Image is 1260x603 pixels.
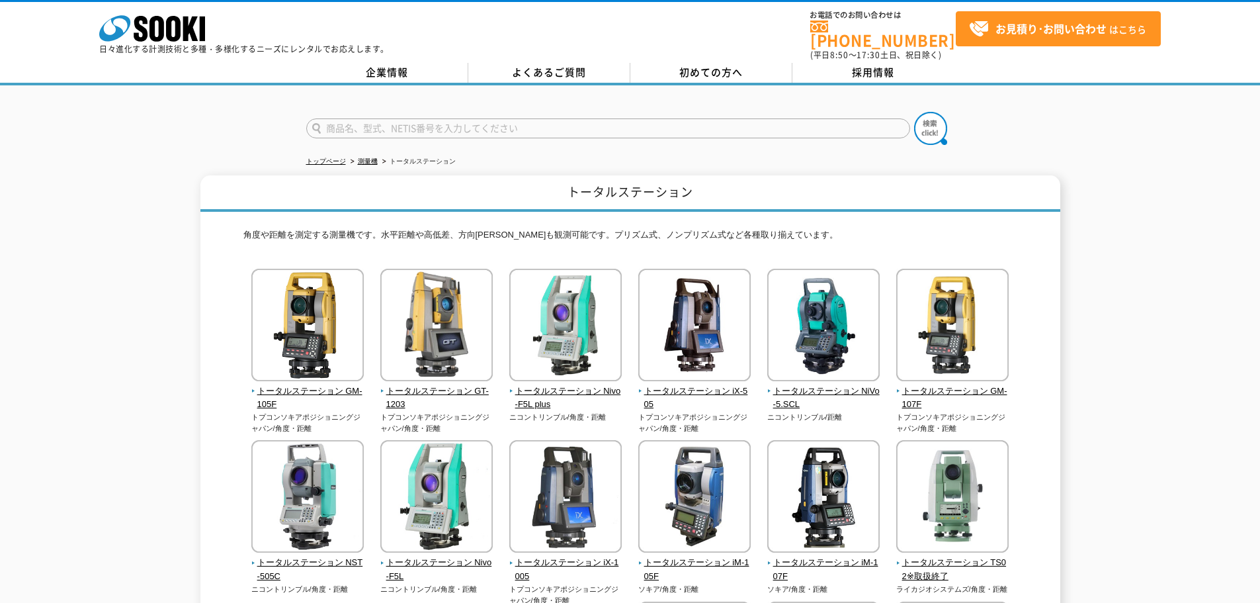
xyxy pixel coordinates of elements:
strong: お見積り･お問い合わせ [995,21,1107,36]
a: トータルステーション NST-505C [251,544,364,584]
p: 日々進化する計測技術と多種・多様化するニーズにレンタルでお応えします。 [99,45,389,53]
span: トータルステーション GM-107F [896,385,1009,412]
a: トータルステーション GM-105F [251,372,364,412]
span: トータルステーション iX-1005 [509,556,622,584]
a: トータルステーション Nivo-F5L plus [509,372,622,412]
span: トータルステーション Nivo-F5L [380,556,493,584]
a: トータルステーション iM-105F [638,544,751,584]
p: トプコンソキアポジショニングジャパン/角度・距離 [638,412,751,434]
img: トータルステーション NST-505C [251,440,364,556]
a: トータルステーション NiVo-5.SCL [767,372,880,412]
p: 角度や距離を測定する測量機です。水平距離や高低差、方向[PERSON_NAME]も観測可能です。プリズム式、ノンプリズム式など各種取り揃えています。 [243,228,1017,249]
img: トータルステーション GT-1203 [380,269,493,385]
span: トータルステーション NST-505C [251,556,364,584]
img: トータルステーション iM-107F [767,440,880,556]
span: トータルステーション iM-105F [638,556,751,584]
img: トータルステーション NiVo-5.SCL [767,269,880,385]
span: トータルステーション iM-107F [767,556,880,584]
a: 初めての方へ [630,63,792,83]
a: 企業情報 [306,63,468,83]
span: トータルステーション GT-1203 [380,385,493,412]
p: ニコントリンブル/角度・距離 [509,412,622,423]
p: ライカジオシステムズ/角度・距離 [896,584,1009,595]
span: (平日 ～ 土日、祝日除く) [810,49,941,61]
a: お見積り･お問い合わせはこちら [956,11,1161,46]
img: トータルステーション Nivo-F5L [380,440,493,556]
li: トータルステーション [380,155,456,169]
span: トータルステーション NiVo-5.SCL [767,385,880,412]
img: トータルステーション GM-107F [896,269,1009,385]
p: トプコンソキアポジショニングジャパン/角度・距離 [896,412,1009,434]
a: トップページ [306,158,346,165]
span: トータルステーション GM-105F [251,385,364,412]
img: トータルステーション TS02※取扱終了 [896,440,1009,556]
p: ソキア/角度・距離 [767,584,880,595]
a: トータルステーション iX-1005 [509,544,622,584]
img: トータルステーション GM-105F [251,269,364,385]
span: 17:30 [857,49,880,61]
a: トータルステーション GM-107F [896,372,1009,412]
span: お電話でのお問い合わせは [810,11,956,19]
p: ニコントリンブル/角度・距離 [380,584,493,595]
p: トプコンソキアポジショニングジャパン/角度・距離 [251,412,364,434]
p: トプコンソキアポジショニングジャパン/角度・距離 [380,412,493,434]
a: トータルステーション Nivo-F5L [380,544,493,584]
a: トータルステーション GT-1203 [380,372,493,412]
a: トータルステーション iM-107F [767,544,880,584]
img: トータルステーション iX-1005 [509,440,622,556]
img: btn_search.png [914,112,947,145]
input: 商品名、型式、NETIS番号を入力してください [306,118,910,138]
a: [PHONE_NUMBER] [810,21,956,48]
p: ニコントリンブル/距離 [767,412,880,423]
p: ニコントリンブル/角度・距離 [251,584,364,595]
img: トータルステーション Nivo-F5L plus [509,269,622,385]
span: トータルステーション Nivo-F5L plus [509,385,622,412]
a: 採用情報 [792,63,954,83]
a: トータルステーション iX-505 [638,372,751,412]
h1: トータルステーション [200,175,1060,212]
span: トータルステーション iX-505 [638,385,751,412]
img: トータルステーション iX-505 [638,269,751,385]
span: 初めての方へ [679,65,743,79]
span: 8:50 [830,49,849,61]
img: トータルステーション iM-105F [638,440,751,556]
span: トータルステーション TS02※取扱終了 [896,556,1009,584]
a: トータルステーション TS02※取扱終了 [896,544,1009,584]
a: 測量機 [358,158,378,165]
span: はこちら [969,19,1146,39]
p: ソキア/角度・距離 [638,584,751,595]
a: よくあるご質問 [468,63,630,83]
